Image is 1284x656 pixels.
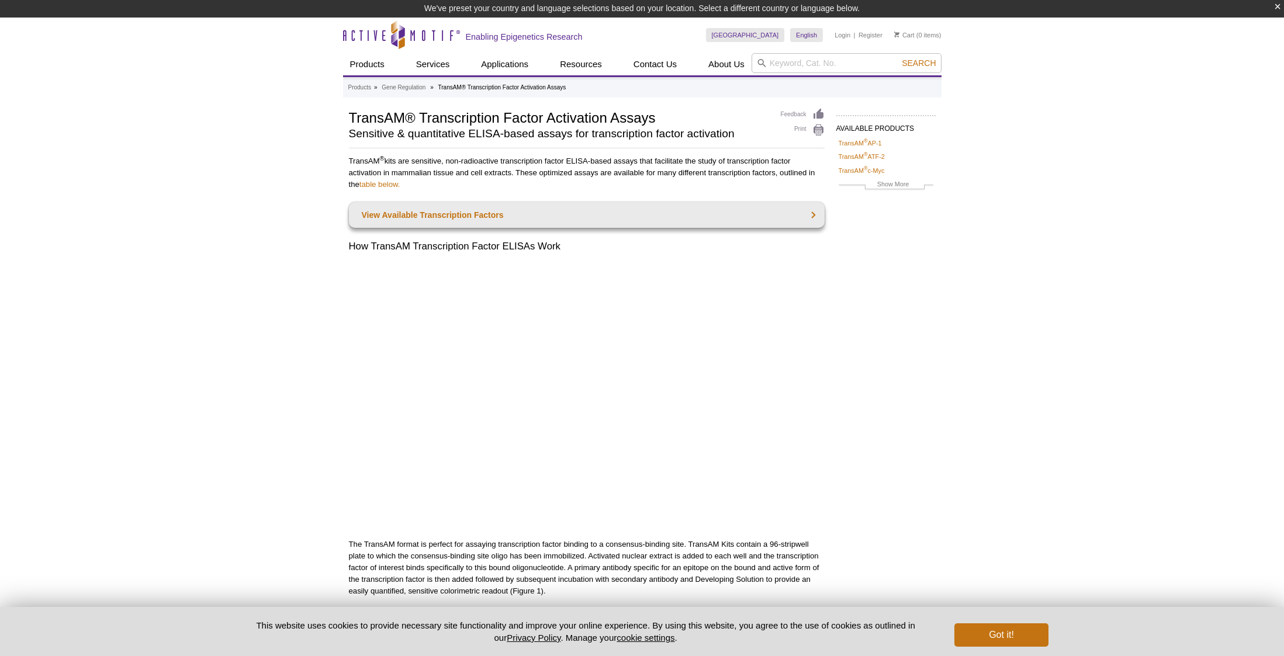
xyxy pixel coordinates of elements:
h2: How TransAM Transcription Factor ELISAs Work [349,240,825,254]
a: Resources [553,53,609,75]
a: English [790,28,823,42]
li: (0 items) [894,28,942,42]
input: Keyword, Cat. No. [752,53,942,73]
a: Login [835,31,850,39]
a: Gene Regulation [382,82,425,93]
a: table below. [359,180,400,189]
h2: Sensitive & quantitative ELISA-based assays for transcription factor activation [349,129,769,139]
button: cookie settings [617,633,674,643]
li: » [430,84,434,91]
a: About Us [701,53,752,75]
p: The TransAM format is perfect for assaying transcription factor binding to a consensus-binding si... [349,539,825,597]
h2: AVAILABLE PRODUCTS [836,115,936,136]
a: TransAM®ATF-2 [839,151,885,162]
button: Search [898,58,939,68]
a: Contact Us [627,53,684,75]
li: » [374,84,378,91]
a: TransAM®AP-1 [839,138,882,148]
a: Print [781,124,825,137]
sup: ® [380,155,385,162]
a: Register [859,31,882,39]
span: Search [902,58,936,68]
sup: ® [864,152,868,158]
button: Got it! [954,623,1048,647]
iframe: How TransAM® transcription factor activation assays work video [349,262,825,530]
h1: TransAM® Transcription Factor Activation Assays [349,108,769,126]
a: Products [343,53,392,75]
h2: Enabling Epigenetics Research [466,32,583,42]
a: Cart [894,31,915,39]
sup: ® [864,165,868,171]
p: TransAM kits are sensitive, non-radioactive transcription factor ELISA-based assays that facilita... [349,155,825,190]
sup: ® [864,138,868,144]
p: This website uses cookies to provide necessary site functionality and improve your online experie... [236,619,936,644]
a: View Available Transcription Factors [349,202,825,228]
a: Services [409,53,457,75]
a: Privacy Policy [507,633,560,643]
a: [GEOGRAPHIC_DATA] [706,28,785,42]
li: | [854,28,856,42]
a: Products [348,82,371,93]
a: Feedback [781,108,825,121]
a: Show More [839,179,933,192]
li: TransAM® Transcription Factor Activation Assays [438,84,566,91]
a: Applications [474,53,535,75]
a: TransAM®c-Myc [839,165,885,176]
img: Your Cart [894,32,899,37]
